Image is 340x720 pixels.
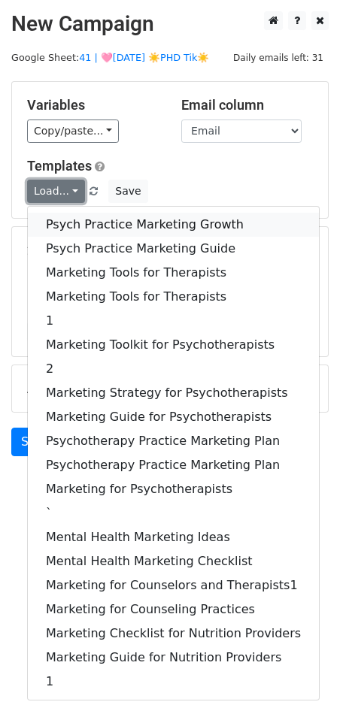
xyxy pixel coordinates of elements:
a: Marketing for Counselors and Therapists1 [28,573,319,597]
a: Marketing for Counseling Practices [28,597,319,622]
h2: New Campaign [11,11,329,37]
small: Google Sheet: [11,52,209,63]
a: Marketing Guide for Nutrition Providers [28,646,319,670]
a: Marketing Tools for Therapists [28,261,319,285]
a: Daily emails left: 31 [228,52,329,63]
a: Marketing Guide for Psychotherapists [28,405,319,429]
a: Copy/paste... [27,119,119,143]
a: Psychotherapy Practice Marketing Plan [28,453,319,477]
a: Marketing Toolkit for Psychotherapists [28,333,319,357]
h5: Email column [181,97,313,113]
a: Psychotherapy Practice Marketing Plan [28,429,319,453]
a: Psych Practice Marketing Guide [28,237,319,261]
a: ` [28,501,319,525]
a: Send [11,428,61,456]
a: Mental Health Marketing Ideas [28,525,319,549]
a: Marketing Checklist for Nutrition Providers [28,622,319,646]
a: Psych Practice Marketing Growth [28,213,319,237]
h5: Variables [27,97,159,113]
a: 1 [28,670,319,694]
a: 1 [28,309,319,333]
span: Daily emails left: 31 [228,50,329,66]
a: Marketing Strategy for Psychotherapists [28,381,319,405]
a: Templates [27,158,92,174]
a: Marketing Tools for Therapists [28,285,319,309]
iframe: Chat Widget [265,648,340,720]
a: 41 | 🩷[DATE] ☀️PHD Tik☀️ [79,52,209,63]
a: Marketing for Psychotherapists [28,477,319,501]
button: Save [108,180,147,203]
a: Load... [27,180,85,203]
a: 2 [28,357,319,381]
a: Mental Health Marketing Checklist [28,549,319,573]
